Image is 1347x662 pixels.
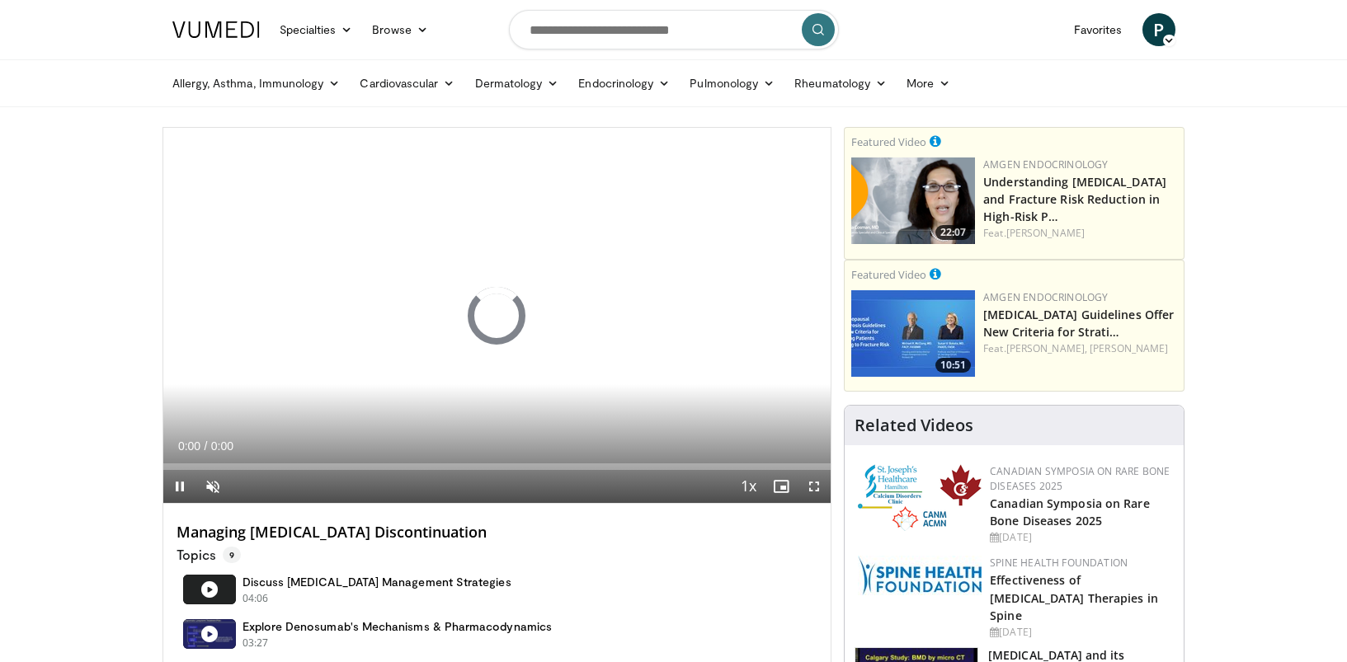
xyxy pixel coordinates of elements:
[1142,13,1175,46] a: P
[990,572,1158,622] a: Effectiveness of [MEDICAL_DATA] Therapies in Spine
[983,341,1177,356] div: Feat.
[990,556,1128,570] a: Spine Health Foundation
[983,157,1108,171] a: Amgen Endocrinology
[680,67,784,100] a: Pulmonology
[732,470,765,503] button: Playback Rate
[990,495,1150,528] a: Canadian Symposia on Rare Bone Diseases 2025
[897,67,960,100] a: More
[990,464,1170,493] a: Canadian Symposia on Rare Bone Diseases 2025
[990,625,1170,640] div: [DATE]
[1006,341,1087,355] a: [PERSON_NAME],
[983,174,1166,224] a: Understanding [MEDICAL_DATA] and Fracture Risk Reduction in High-Risk P…
[851,157,975,244] a: 22:07
[983,226,1177,241] div: Feat.
[851,267,926,282] small: Featured Video
[205,439,208,453] span: /
[1006,226,1085,240] a: [PERSON_NAME]
[568,67,680,100] a: Endocrinology
[851,290,975,377] img: 7b525459-078d-43af-84f9-5c25155c8fbb.png.150x105_q85_crop-smart_upscale.jpg
[163,470,196,503] button: Pause
[798,470,831,503] button: Fullscreen
[178,439,200,453] span: 0:00
[509,10,839,49] input: Search topics, interventions
[990,530,1170,545] div: [DATE]
[177,547,241,563] p: Topics
[935,225,971,240] span: 22:07
[851,290,975,377] a: 10:51
[211,439,233,453] span: 0:00
[855,416,973,435] h4: Related Videos
[177,523,818,542] h4: Managing [MEDICAL_DATA] Discontinuation
[162,67,351,100] a: Allergy, Asthma, Immunology
[784,67,897,100] a: Rheumatology
[935,358,971,373] span: 10:51
[983,307,1174,340] a: [MEDICAL_DATA] Guidelines Offer New Criteria for Strati…
[851,134,926,149] small: Featured Video
[858,464,982,531] img: 59b7dea3-8883-45d6-a110-d30c6cb0f321.png.150x105_q85_autocrop_double_scale_upscale_version-0.2.png
[196,470,229,503] button: Unmute
[851,157,975,244] img: c9a25db3-4db0-49e1-a46f-17b5c91d58a1.png.150x105_q85_crop-smart_upscale.png
[983,290,1108,304] a: Amgen Endocrinology
[858,556,982,595] img: 57d53db2-a1b3-4664-83ec-6a5e32e5a601.png.150x105_q85_autocrop_double_scale_upscale_version-0.2.jpg
[362,13,438,46] a: Browse
[765,470,798,503] button: Enable picture-in-picture mode
[350,67,464,100] a: Cardiovascular
[163,463,831,470] div: Progress Bar
[270,13,363,46] a: Specialties
[465,67,569,100] a: Dermatology
[163,128,831,504] video-js: Video Player
[243,619,552,634] h4: Explore Denosumab's Mechanisms & Pharmacodynamics
[223,547,241,563] span: 9
[243,636,269,650] p: 03:27
[243,575,511,589] h4: Discuss [MEDICAL_DATA] Management Strategies
[172,21,260,38] img: VuMedi Logo
[1064,13,1133,46] a: Favorites
[1090,341,1168,355] a: [PERSON_NAME]
[243,591,269,606] p: 04:06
